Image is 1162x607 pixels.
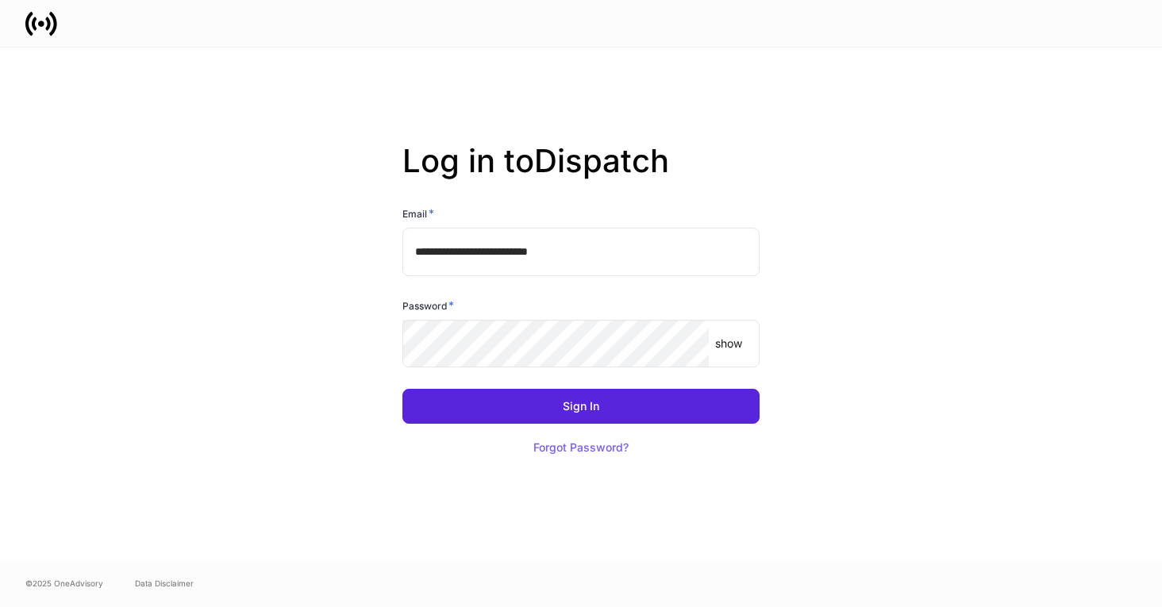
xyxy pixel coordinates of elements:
[402,206,434,221] h6: Email
[514,430,648,465] button: Forgot Password?
[715,336,742,352] p: show
[533,442,629,453] div: Forgot Password?
[402,142,760,206] h2: Log in to Dispatch
[135,577,194,590] a: Data Disclaimer
[402,298,454,313] h6: Password
[563,401,599,412] div: Sign In
[25,577,103,590] span: © 2025 OneAdvisory
[402,389,760,424] button: Sign In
